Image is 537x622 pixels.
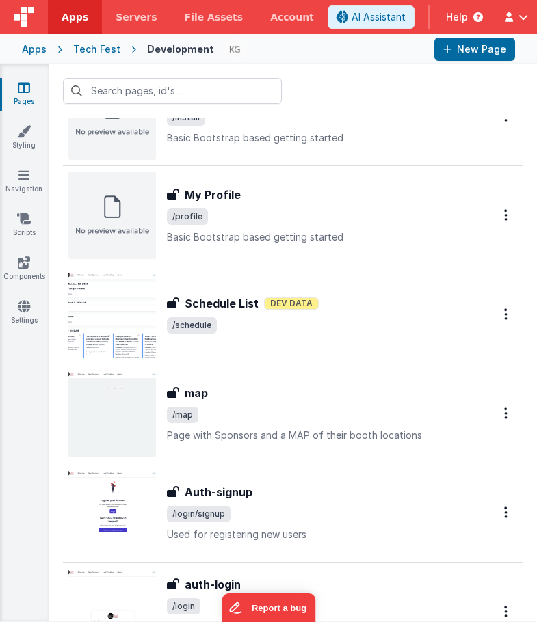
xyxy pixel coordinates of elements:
p: Basic Bootstrap based getting started [167,131,460,145]
span: Servers [116,10,157,24]
button: New Page [434,38,515,61]
h3: Schedule List [185,295,259,312]
span: /map [167,407,198,423]
h3: map [185,385,208,401]
span: /login/signup [167,506,231,522]
button: Options [496,498,518,526]
span: /schedule [167,317,217,334]
button: Options [496,201,518,229]
img: bf4879d07303ad541d7c6a7e587debf3 [226,40,245,59]
span: Apps [62,10,88,24]
h3: Auth-signup [185,484,252,500]
p: Basic Bootstrap based getting started [167,230,460,244]
div: Development [147,42,214,56]
span: Dev Data [264,297,319,310]
button: Options [496,300,518,328]
span: AI Assistant [352,10,406,24]
button: AI Assistant [328,5,415,29]
p: Page with Sponsors and a MAP of their booth locations [167,429,460,442]
h3: auth-login [185,576,241,593]
span: /install [167,109,205,126]
iframe: Marker.io feedback button [222,593,315,622]
span: Help [446,10,468,24]
span: File Assets [185,10,244,24]
div: Apps [22,42,47,56]
span: /profile [167,208,208,225]
button: Options [496,399,518,427]
input: Search pages, id's ... [63,78,282,104]
h3: My Profile [185,187,241,203]
span: /login [167,598,200,614]
p: Used for registering new users [167,528,460,541]
div: Tech Fest [73,42,120,56]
